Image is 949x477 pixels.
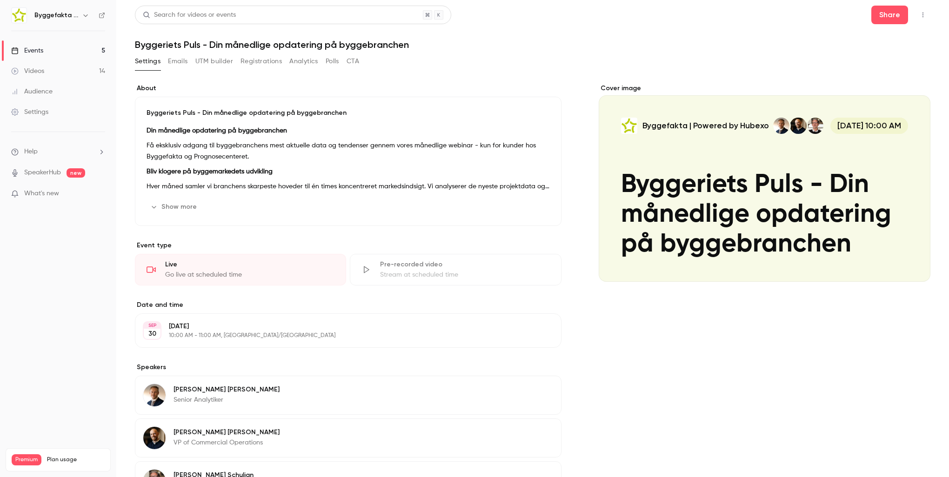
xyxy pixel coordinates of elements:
[165,260,334,269] div: Live
[147,199,202,214] button: Show more
[135,418,561,457] div: Thomas Simonsen[PERSON_NAME] [PERSON_NAME]VP of Commercial Operations
[147,168,273,175] strong: Bliv klogere på byggemarkedets udvikling
[12,8,27,23] img: Byggefakta | Powered by Hubexo
[24,189,59,199] span: What's new
[350,254,561,285] div: Pre-recorded videoStream at scheduled time
[599,84,930,93] label: Cover image
[67,168,85,178] span: new
[195,54,233,69] button: UTM builder
[143,10,236,20] div: Search for videos or events
[47,456,105,464] span: Plan usage
[174,395,280,404] p: Senior Analytiker
[174,428,280,437] p: [PERSON_NAME] [PERSON_NAME]
[24,168,61,178] a: SpeakerHub
[135,300,561,310] label: Date and time
[11,147,105,157] li: help-dropdown-opener
[168,54,187,69] button: Emails
[143,427,166,449] img: Thomas Simonsen
[135,54,160,69] button: Settings
[147,108,550,118] p: Byggeriets Puls - Din månedlige opdatering på byggebranchen
[147,140,550,162] p: Få eksklusiv adgang til byggebranchens mest aktuelle data og tendenser gennem vores månedlige web...
[135,363,561,372] label: Speakers
[11,87,53,96] div: Audience
[165,270,334,279] div: Go live at scheduled time
[135,39,930,50] h1: Byggeriets Puls - Din månedlige opdatering på byggebranchen
[148,329,156,338] p: 30
[174,385,280,394] p: [PERSON_NAME] [PERSON_NAME]
[174,438,280,447] p: VP of Commercial Operations
[135,376,561,415] div: Lasse Lundqvist[PERSON_NAME] [PERSON_NAME]Senior Analytiker
[147,127,287,134] strong: Din månedlige opdatering på byggebranchen
[143,384,166,406] img: Lasse Lundqvist
[289,54,318,69] button: Analytics
[380,260,549,269] div: Pre-recorded video
[169,332,512,339] p: 10:00 AM - 11:00 AM, [GEOGRAPHIC_DATA]/[GEOGRAPHIC_DATA]
[24,147,38,157] span: Help
[11,66,44,76] div: Videos
[135,241,561,250] p: Event type
[144,322,160,329] div: SEP
[241,54,282,69] button: Registrations
[871,6,908,24] button: Share
[135,84,561,93] label: About
[347,54,359,69] button: CTA
[11,107,48,117] div: Settings
[599,84,930,282] section: Cover image
[34,11,78,20] h6: Byggefakta | Powered by Hubexo
[380,270,549,279] div: Stream at scheduled time
[12,454,41,465] span: Premium
[135,254,346,285] div: LiveGo live at scheduled time
[11,46,43,55] div: Events
[169,322,512,331] p: [DATE]
[326,54,339,69] button: Polls
[147,181,550,192] p: Hver måned samler vi branchens skarpeste hoveder til én times koncentreret markedsindsigt. Vi ana...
